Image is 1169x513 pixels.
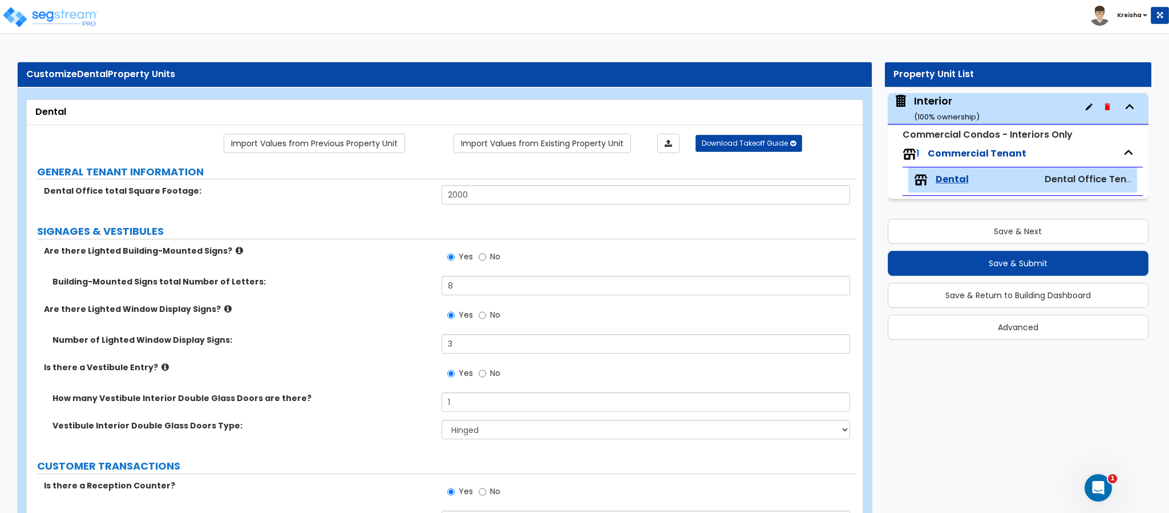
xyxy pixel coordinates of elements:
[236,246,243,255] i: click for more info!
[893,94,980,123] span: Interior
[459,251,473,262] span: Yes
[695,135,802,152] button: Download Takeoff Guide
[893,68,1143,81] div: Property Unit List
[37,165,856,179] label: GENERAL TENANT INFORMATION
[224,304,232,313] i: click for more info!
[479,486,486,498] input: No
[35,106,854,119] div: Dental
[657,134,679,153] a: Import the dynamic attributes value through Excel sheet
[903,147,916,161] img: tenants.png
[936,173,969,186] span: Dental
[914,173,928,187] img: tenants.png
[26,68,863,81] div: Customize Property Units
[490,367,500,379] span: No
[224,134,405,153] a: Import the dynamic attribute values from previous properties.
[44,362,433,373] label: Is there a Vestibule Entry?
[44,245,433,256] label: Are there Lighted Building-Mounted Signs?
[490,251,500,262] span: No
[37,224,856,239] label: SIGNAGES & VESTIBULES
[454,134,631,153] a: Import the dynamic attribute values from existing properties.
[928,147,1026,160] span: Commercial Tenant
[479,367,486,380] input: No
[459,486,473,497] span: Yes
[52,334,433,346] label: Number of Lighted Window Display Signs:
[44,303,433,315] label: Are there Lighted Window Display Signs?
[161,363,169,371] i: click for more info!
[888,283,1148,308] button: Save & Return to Building Dashboard
[702,138,788,148] span: Download Takeoff Guide
[479,251,486,263] input: No
[52,420,433,431] label: Vestibule Interior Double Glass Doors Type:
[52,392,433,404] label: How many Vestibule Interior Double Glass Doors are there?
[459,309,473,320] span: Yes
[447,367,455,380] input: Yes
[52,276,433,287] label: Building-Mounted Signs total Number of Letters:
[447,251,455,263] input: Yes
[479,309,486,322] input: No
[459,367,473,379] span: Yes
[1085,474,1112,502] iframe: Intercom live chat
[914,111,980,122] small: ( 100 % ownership)
[888,219,1148,244] button: Save & Next
[1117,11,1142,19] b: Kreisha
[447,486,455,498] input: Yes
[903,128,1073,141] small: Commercial Condos - Interiors Only
[1090,6,1110,26] img: avatar.png
[44,185,433,197] label: Dental Office total Square Footage:
[77,67,108,81] span: Dental
[888,315,1148,340] button: Advanced
[37,459,856,474] label: CUSTOMER TRANSACTIONS
[2,6,99,29] img: logo_pro_r.png
[447,309,455,322] input: Yes
[1045,173,1142,186] span: Dental Office Tenant
[916,147,920,160] span: 1
[893,94,908,109] img: building.svg
[490,486,500,497] span: No
[44,480,433,491] label: Is there a Reception Counter?
[1108,474,1117,483] span: 1
[914,94,980,123] div: Interior
[490,309,500,320] span: No
[888,251,1148,276] button: Save & Submit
